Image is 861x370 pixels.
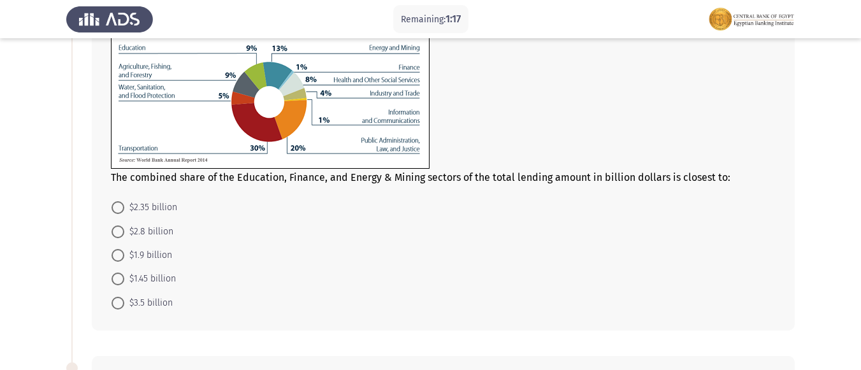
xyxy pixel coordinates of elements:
span: $2.8 billion [124,224,173,239]
span: The combined share of the Education, Finance, and Energy & Mining sectors of the total lending am... [111,171,730,183]
span: $2.35 billion [124,200,177,215]
span: $3.5 billion [124,295,173,311]
img: Assess Talent Management logo [66,1,153,37]
span: 1:17 [445,13,461,25]
span: $1.9 billion [124,248,172,263]
p: Remaining: [401,11,461,27]
span: $1.45 billion [124,271,176,287]
img: Assessment logo of EBI Analytical Thinking FOCUS Assessment EN [708,1,795,37]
